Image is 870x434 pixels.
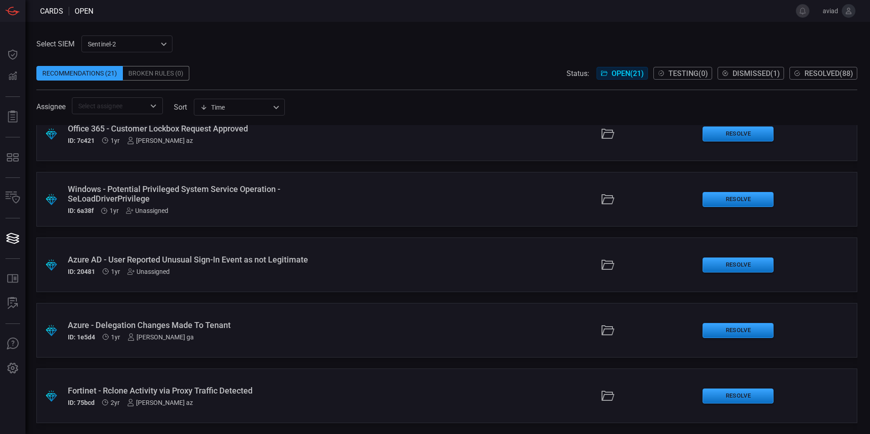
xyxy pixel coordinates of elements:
span: Jan 23, 2024 11:58 AM [111,399,120,406]
span: Dismissed ( 1 ) [733,69,780,78]
h5: ID: 75bcd [68,399,95,406]
div: Unassigned [126,207,168,214]
span: Open ( 21 ) [612,69,644,78]
button: Resolve [703,323,774,338]
p: sentinel-2 [88,40,158,49]
div: Windows - Potential Privileged System Service Operation - SeLoadDriverPrivilege [68,184,355,203]
button: ALERT ANALYSIS [2,293,24,314]
span: Testing ( 0 ) [668,69,708,78]
button: Resolve [703,257,774,273]
h5: ID: 20481 [68,268,95,275]
button: Cards [2,227,24,249]
span: Status: [567,69,589,78]
div: Time [200,103,270,112]
div: Office 365 - Customer Lockbox Request Approved [68,124,355,133]
h5: ID: 6a38f [68,207,94,214]
span: open [75,7,93,15]
span: aviad [813,7,838,15]
button: MITRE - Detection Posture [2,146,24,168]
div: [PERSON_NAME] ga [127,333,194,341]
button: Reports [2,106,24,128]
h5: ID: 1e5d4 [68,333,95,341]
span: Jun 16, 2024 2:59 PM [111,137,120,144]
button: Open(21) [597,67,648,80]
input: Select assignee [75,100,145,111]
div: Recommendations (21) [36,66,123,81]
span: Cards [40,7,63,15]
button: Dashboard [2,44,24,66]
span: Assignee [36,102,66,111]
button: Open [147,100,160,112]
div: Azure - Delegation Changes Made To Tenant [68,320,355,330]
button: Resolve [703,389,774,404]
div: [PERSON_NAME] az [127,137,193,144]
div: Azure AD - User Reported Unusual Sign-In Event as not Legitimate [68,255,355,264]
button: Testing(0) [653,67,712,80]
label: sort [174,103,187,111]
div: Fortinet - Rclone Activity via Proxy Traffic Detected [68,386,355,395]
div: [PERSON_NAME] az [127,399,193,406]
button: Ask Us A Question [2,333,24,355]
button: Resolved(88) [789,67,857,80]
button: Preferences [2,358,24,379]
button: Dismissed(1) [718,67,784,80]
span: Mar 13, 2024 2:10 PM [111,333,120,341]
div: Unassigned [127,268,170,275]
span: Jun 10, 2024 8:02 AM [110,207,119,214]
div: Broken Rules (0) [123,66,189,81]
button: Inventory [2,187,24,209]
label: Select SIEM [36,40,75,48]
h5: ID: 7c421 [68,137,95,144]
span: May 29, 2024 11:18 AM [111,268,120,275]
button: Rule Catalog [2,268,24,290]
button: Resolve [703,126,774,141]
span: Resolved ( 88 ) [804,69,853,78]
button: Detections [2,66,24,87]
button: Resolve [703,192,774,207]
